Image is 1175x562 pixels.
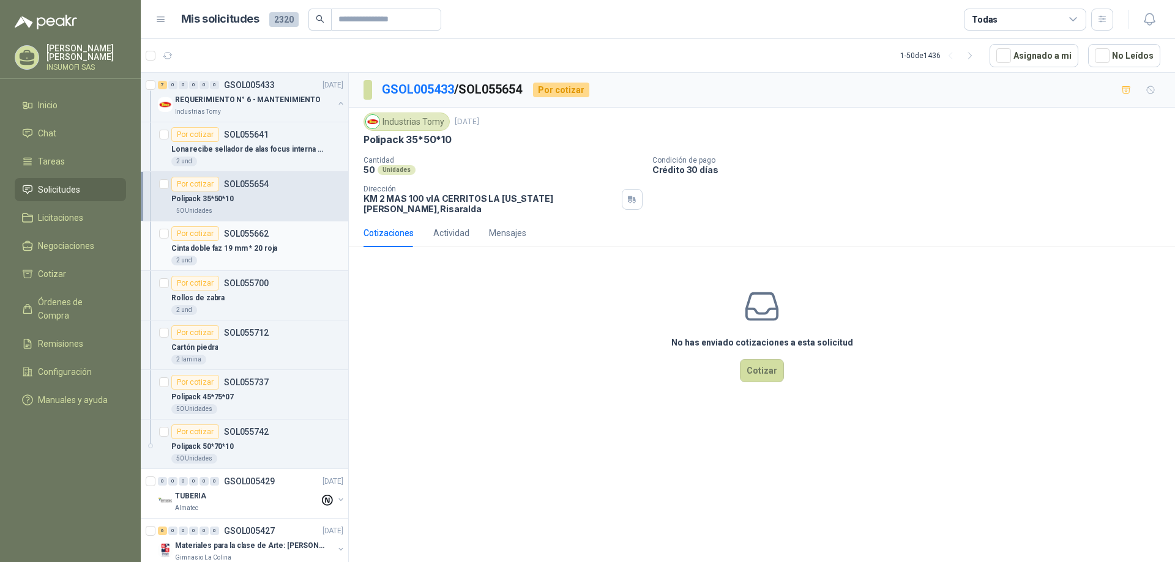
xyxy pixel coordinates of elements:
[15,360,126,383] a: Configuración
[269,12,299,27] span: 2320
[171,206,217,216] div: 50 Unidades
[168,527,177,535] div: 0
[364,185,617,193] p: Dirección
[141,370,348,420] a: Por cotizarSOL055737Polipack 45*75*0750 Unidades
[224,328,269,337] p: SOL055712
[175,490,206,502] p: TUBERIA
[171,127,219,142] div: Por cotizar
[158,543,173,558] img: Company Logo
[158,494,173,508] img: Company Logo
[224,130,269,139] p: SOL055641
[158,527,167,535] div: 6
[141,172,348,221] a: Por cotizarSOL055654Polipack 35*50*1050 Unidades
[171,256,197,265] div: 2 und
[175,503,198,513] p: Almatec
[189,81,198,89] div: 0
[171,325,219,340] div: Por cotizar
[652,156,1170,165] p: Condición de pago
[171,454,217,464] div: 50 Unidades
[38,295,114,322] span: Órdenes de Compra
[224,527,275,535] p: GSOL005427
[141,420,348,469] a: Por cotizarSOL055742Polipack 50*70*1050 Unidades
[179,527,188,535] div: 0
[316,15,324,23] span: search
[38,155,65,168] span: Tareas
[171,193,234,205] p: Polipack 35*50*10
[158,81,167,89] div: 7
[323,525,343,537] p: [DATE]
[200,477,209,486] div: 0
[158,78,346,117] a: 7 0 0 0 0 0 GSOL005433[DATE] Company LogoREQUERIMIENTO N° 6 - MANTENIMIENTOIndustrias Tomy
[533,83,589,97] div: Por cotizar
[15,94,126,117] a: Inicio
[15,388,126,412] a: Manuales y ayuda
[224,229,269,238] p: SOL055662
[171,292,225,304] p: Rollos de zabra
[38,98,58,112] span: Inicio
[168,81,177,89] div: 0
[15,178,126,201] a: Solicitudes
[200,81,209,89] div: 0
[175,107,221,117] p: Industrias Tomy
[189,477,198,486] div: 0
[38,267,66,281] span: Cotizar
[15,332,126,355] a: Remisiones
[15,290,126,327] a: Órdenes de Compra
[382,82,454,97] a: GSOL005433
[15,122,126,145] a: Chat
[171,391,234,403] p: Polipack 45*75*07
[189,527,198,535] div: 0
[171,342,218,353] p: Cartón piedra
[171,243,277,254] p: Cinta doble faz 19 mm * 20 roja
[900,46,980,65] div: 1 - 50 de 1436
[171,424,219,439] div: Por cotizar
[972,13,998,26] div: Todas
[171,177,219,191] div: Por cotizar
[15,15,77,29] img: Logo peakr
[141,320,348,370] a: Por cotizarSOL055712Cartón piedra2 lamina
[224,180,269,188] p: SOL055654
[366,115,379,128] img: Company Logo
[47,44,126,61] p: [PERSON_NAME] [PERSON_NAME]
[210,81,219,89] div: 0
[740,359,784,382] button: Cotizar
[38,183,80,196] span: Solicitudes
[158,477,167,486] div: 0
[179,477,188,486] div: 0
[141,271,348,320] a: Por cotizarSOL055700Rollos de zabra2 und
[47,64,126,71] p: INSUMOFI SAS
[38,127,56,140] span: Chat
[378,165,416,175] div: Unidades
[224,279,269,287] p: SOL055700
[38,211,83,224] span: Licitaciones
[364,156,643,165] p: Cantidad
[175,94,321,106] p: REQUERIMIENTO N° 6 - MANTENIMIENTO
[38,365,92,379] span: Configuración
[171,375,219,390] div: Por cotizar
[171,441,234,453] p: Polipack 50*70*10
[141,221,348,271] a: Por cotizarSOL055662Cinta doble faz 19 mm * 20 roja2 und
[171,276,219,290] div: Por cotizar
[15,234,126,257] a: Negociaciones
[210,527,219,535] div: 0
[179,81,188,89] div: 0
[15,262,126,286] a: Cotizar
[171,305,197,315] div: 2 und
[158,97,173,112] img: Company Logo
[224,378,269,386] p: SOL055737
[323,79,343,91] p: [DATE]
[489,226,526,240] div: Mensajes
[171,157,197,166] div: 2 und
[38,239,94,253] span: Negociaciones
[323,476,343,487] p: [DATE]
[15,150,126,173] a: Tareas
[364,226,414,240] div: Cotizaciones
[38,393,108,407] span: Manuales y ayuda
[181,10,259,28] h1: Mis solicitudes
[455,116,479,128] p: [DATE]
[175,540,327,552] p: Materiales para la clase de Arte: [PERSON_NAME]
[158,474,346,513] a: 0 0 0 0 0 0 GSOL005429[DATE] Company LogoTUBERIAAlmatec
[171,144,324,155] p: Lona recibe sellador de alas focus interna A1 (8330mm Largo * 322mm Ancho) L1
[224,477,275,486] p: GSOL005429
[364,165,375,175] p: 50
